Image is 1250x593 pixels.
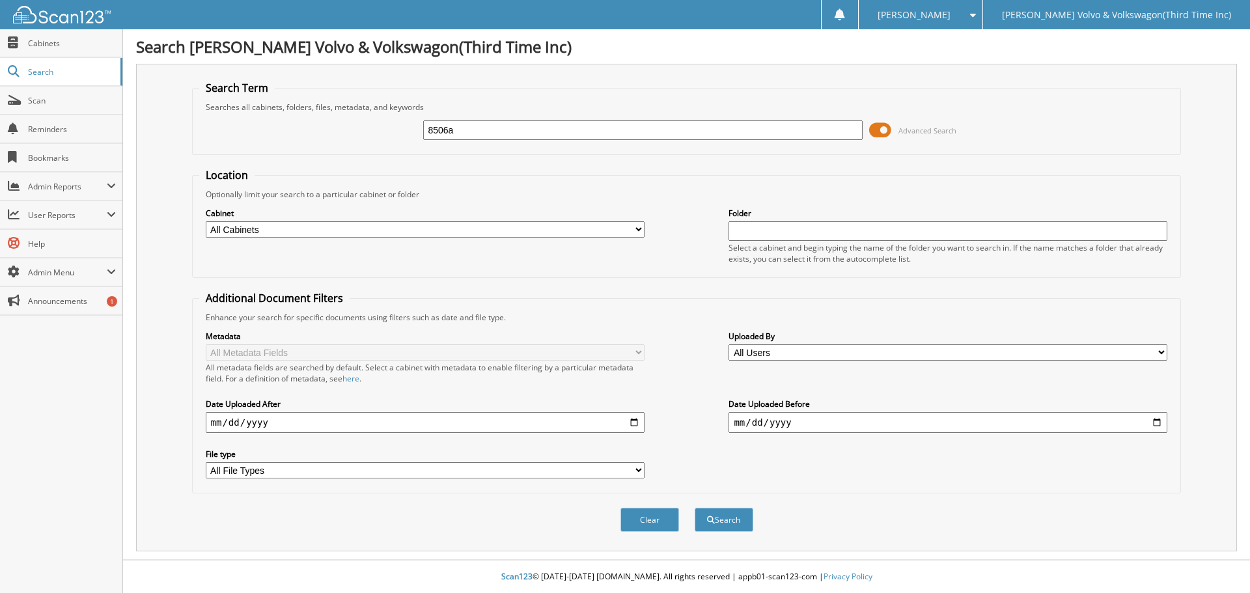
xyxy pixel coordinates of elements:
span: Search [28,66,114,77]
label: Uploaded By [729,331,1167,342]
input: end [729,412,1167,433]
legend: Additional Document Filters [199,291,350,305]
div: Optionally limit your search to a particular cabinet or folder [199,189,1174,200]
span: [PERSON_NAME] Volvo & Volkswagon(Third Time Inc) [1002,11,1231,19]
span: Admin Menu [28,267,107,278]
div: 1 [107,296,117,307]
span: Scan123 [501,571,533,582]
span: Announcements [28,296,116,307]
div: All metadata fields are searched by default. Select a cabinet with metadata to enable filtering b... [206,362,645,384]
input: start [206,412,645,433]
span: Advanced Search [898,126,956,135]
div: Searches all cabinets, folders, files, metadata, and keywords [199,102,1174,113]
label: File type [206,448,645,460]
span: Admin Reports [28,181,107,192]
a: Privacy Policy [824,571,872,582]
h1: Search [PERSON_NAME] Volvo & Volkswagon(Third Time Inc) [136,36,1237,57]
label: Metadata [206,331,645,342]
span: Bookmarks [28,152,116,163]
img: scan123-logo-white.svg [13,6,111,23]
span: Help [28,238,116,249]
button: Search [695,508,753,532]
a: here [342,373,359,384]
div: Select a cabinet and begin typing the name of the folder you want to search in. If the name match... [729,242,1167,264]
div: Enhance your search for specific documents using filters such as date and file type. [199,312,1174,323]
span: [PERSON_NAME] [878,11,951,19]
div: © [DATE]-[DATE] [DOMAIN_NAME]. All rights reserved | appb01-scan123-com | [123,561,1250,593]
span: Scan [28,95,116,106]
span: Reminders [28,124,116,135]
legend: Search Term [199,81,275,95]
label: Folder [729,208,1167,219]
label: Date Uploaded After [206,398,645,409]
button: Clear [620,508,679,532]
span: Cabinets [28,38,116,49]
span: User Reports [28,210,107,221]
legend: Location [199,168,255,182]
label: Cabinet [206,208,645,219]
label: Date Uploaded Before [729,398,1167,409]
